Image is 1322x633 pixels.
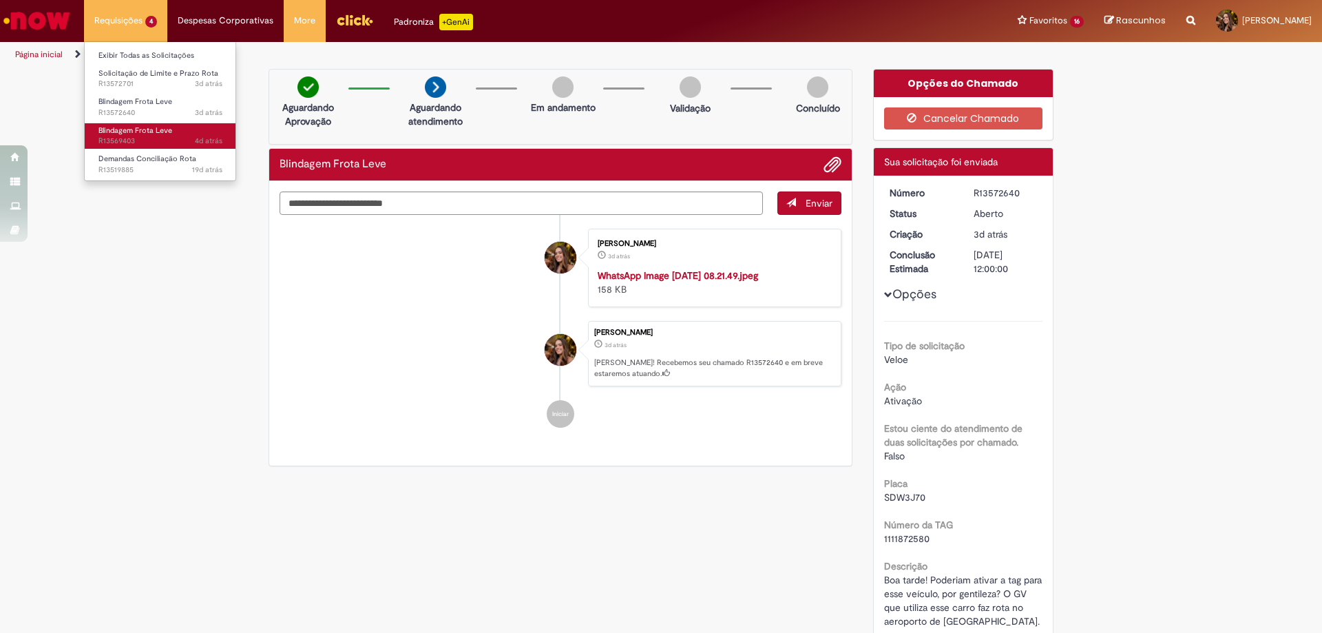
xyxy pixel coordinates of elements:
[280,191,763,215] textarea: Digite sua mensagem aqui...
[974,228,1007,240] span: 3d atrás
[974,207,1038,220] div: Aberto
[98,68,218,79] span: Solicitação de Limite e Prazo Rota
[884,532,930,545] span: 1111872580
[98,79,222,90] span: R13572701
[598,240,827,248] div: [PERSON_NAME]
[195,136,222,146] span: 4d atrás
[280,215,841,442] ul: Histórico de tíquete
[884,156,998,168] span: Sua solicitação foi enviada
[195,79,222,89] time: 27/09/2025 09:27:23
[98,136,222,147] span: R13569403
[605,341,627,349] span: 3d atrás
[545,242,576,273] div: Ana Clara Lopes Maciel
[879,207,964,220] dt: Status
[275,101,342,128] p: Aguardando Aprovação
[10,42,871,68] ul: Trilhas de página
[884,422,1022,448] b: Estou ciente do atendimento de duas solicitações por chamado.
[884,519,953,531] b: Número da TAG
[195,107,222,118] time: 27/09/2025 08:23:44
[884,395,922,407] span: Ativação
[823,156,841,174] button: Adicionar anexos
[884,353,908,366] span: Veloe
[884,574,1045,627] span: Boa tarde! Poderiam ativar a tag para esse veículo, por gentileza? O GV que utiliza esse carro fa...
[98,125,172,136] span: Blindagem Frota Leve
[1242,14,1312,26] span: [PERSON_NAME]
[974,227,1038,241] div: 27/09/2025 08:23:42
[336,10,373,30] img: click_logo_yellow_360x200.png
[598,269,758,282] a: WhatsApp Image [DATE] 08.21.49.jpeg
[874,70,1053,97] div: Opções do Chamado
[297,76,319,98] img: check-circle-green.png
[594,329,834,337] div: [PERSON_NAME]
[1116,14,1166,27] span: Rascunhos
[974,248,1038,276] div: [DATE] 12:00:00
[879,248,964,276] dt: Conclusão Estimada
[85,152,236,177] a: Aberto R13519885 : Demandas Conciliação Rota
[531,101,596,114] p: Em andamento
[879,227,964,241] dt: Criação
[884,450,905,462] span: Falso
[98,96,172,107] span: Blindagem Frota Leve
[884,560,927,572] b: Descrição
[84,41,236,181] ul: Requisições
[879,186,964,200] dt: Número
[85,66,236,92] a: Aberto R13572701 : Solicitação de Limite e Prazo Rota
[145,16,157,28] span: 4
[680,76,701,98] img: img-circle-grey.png
[884,491,925,504] span: SDW3J70
[85,94,236,120] a: Aberto R13572640 : Blindagem Frota Leve
[1,7,72,34] img: ServiceNow
[806,197,832,209] span: Enviar
[605,341,627,349] time: 27/09/2025 08:23:42
[280,321,841,387] li: Ana Clara Lopes Maciel
[884,107,1043,129] button: Cancelar Chamado
[98,107,222,118] span: R13572640
[402,101,469,128] p: Aguardando atendimento
[598,269,827,296] div: 158 KB
[974,228,1007,240] time: 27/09/2025 08:23:42
[94,14,143,28] span: Requisições
[192,165,222,175] span: 19d atrás
[15,49,63,60] a: Página inicial
[796,101,840,115] p: Concluído
[594,357,834,379] p: [PERSON_NAME]! Recebemos seu chamado R13572640 e em breve estaremos atuando.
[195,107,222,118] span: 3d atrás
[1070,16,1084,28] span: 16
[425,76,446,98] img: arrow-next.png
[98,165,222,176] span: R13519885
[394,14,473,30] div: Padroniza
[552,76,574,98] img: img-circle-grey.png
[192,165,222,175] time: 11/09/2025 09:13:24
[777,191,841,215] button: Enviar
[884,477,907,490] b: Placa
[670,101,711,115] p: Validação
[884,340,965,352] b: Tipo de solicitação
[608,252,630,260] time: 27/09/2025 08:23:35
[280,158,386,171] h2: Blindagem Frota Leve Histórico de tíquete
[974,186,1038,200] div: R13572640
[1104,14,1166,28] a: Rascunhos
[98,154,196,164] span: Demandas Conciliação Rota
[195,79,222,89] span: 3d atrás
[608,252,630,260] span: 3d atrás
[884,381,906,393] b: Ação
[807,76,828,98] img: img-circle-grey.png
[294,14,315,28] span: More
[439,14,473,30] p: +GenAi
[195,136,222,146] time: 26/09/2025 09:37:52
[545,334,576,366] div: Ana Clara Lopes Maciel
[1029,14,1067,28] span: Favoritos
[85,48,236,63] a: Exibir Todas as Solicitações
[85,123,236,149] a: Aberto R13569403 : Blindagem Frota Leve
[178,14,273,28] span: Despesas Corporativas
